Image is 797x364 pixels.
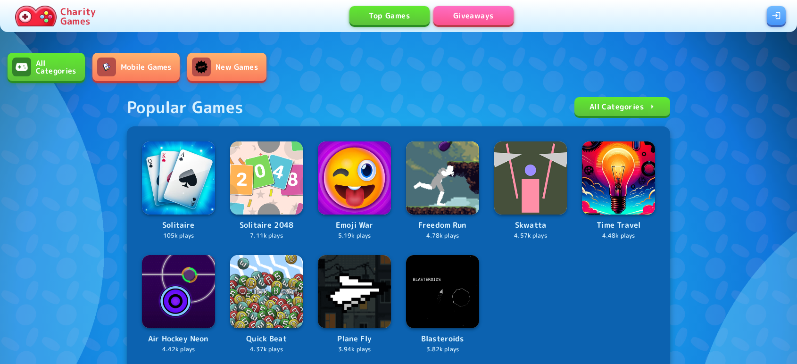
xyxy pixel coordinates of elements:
a: LogoAir Hockey Neon4.42k plays [142,255,215,354]
div: Popular Games [127,97,243,117]
p: Time Travel [582,219,655,232]
p: 3.94k plays [318,345,391,354]
p: 4.48k plays [582,232,655,240]
a: LogoBlasteroids3.82k plays [406,255,479,354]
a: All Categories [574,97,670,116]
p: 4.57k plays [494,232,567,240]
p: 4.37k plays [230,345,303,354]
a: LogoPlane Fly3.94k plays [318,255,391,354]
p: Solitaire 2048 [230,219,303,232]
a: Mobile GamesMobile Games [92,53,180,81]
img: Logo [318,141,391,215]
p: Quick Beat [230,333,303,345]
img: Logo [582,141,655,215]
a: LogoSolitaire105k plays [142,141,215,240]
a: LogoFreedom Run4.78k plays [406,141,479,240]
img: Logo [142,255,215,328]
a: Top Games [349,6,430,25]
p: Air Hockey Neon [142,333,215,345]
p: Emoji War [318,219,391,232]
img: Charity.Games [15,6,57,26]
a: LogoTime Travel4.48k plays [582,141,655,240]
img: Logo [230,141,303,215]
p: 4.42k plays [142,345,215,354]
p: Plane Fly [318,333,391,345]
img: Logo [142,141,215,215]
img: Logo [406,255,479,328]
p: 3.82k plays [406,345,479,354]
a: Charity Games [11,4,100,28]
a: LogoQuick Beat4.37k plays [230,255,303,354]
a: LogoSkwatta4.57k plays [494,141,567,240]
img: Logo [494,141,567,215]
p: 7.11k plays [230,232,303,240]
p: Freedom Run [406,219,479,232]
p: Charity Games [60,7,96,25]
a: Giveaways [433,6,514,25]
a: LogoSolitaire 20487.11k plays [230,141,303,240]
img: Logo [318,255,391,328]
p: 5.19k plays [318,232,391,240]
p: Skwatta [494,219,567,232]
img: Logo [406,141,479,215]
a: All CategoriesAll Categories [8,53,85,81]
a: New GamesNew Games [187,53,266,81]
p: 4.78k plays [406,232,479,240]
p: Blasteroids [406,333,479,345]
p: 105k plays [142,232,215,240]
img: Logo [230,255,303,328]
p: Solitaire [142,219,215,232]
a: LogoEmoji War5.19k plays [318,141,391,240]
